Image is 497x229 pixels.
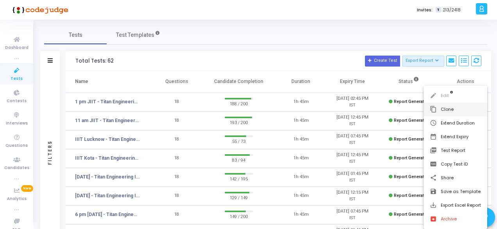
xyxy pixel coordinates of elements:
button: Extend Duration [424,116,487,130]
button: Export Excel Report [424,198,487,212]
mat-icon: date_range [430,133,438,141]
mat-icon: save [430,188,438,196]
button: Edit [424,89,487,103]
button: Copy Test ID [424,157,487,171]
button: Clone [424,103,487,116]
mat-icon: pin [430,160,438,168]
button: Extend Expiry [424,130,487,144]
button: Test Report [424,144,487,157]
button: Share [424,171,487,185]
mat-icon: share [430,174,438,182]
mat-icon: picture_as_pdf [430,147,438,155]
button: Save as Template [424,185,487,198]
mat-icon: archive [430,215,438,223]
mat-icon: schedule [430,119,438,127]
mat-icon: content_copy [430,106,438,114]
button: Archive [424,212,487,226]
mat-icon: save_alt [430,202,438,209]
